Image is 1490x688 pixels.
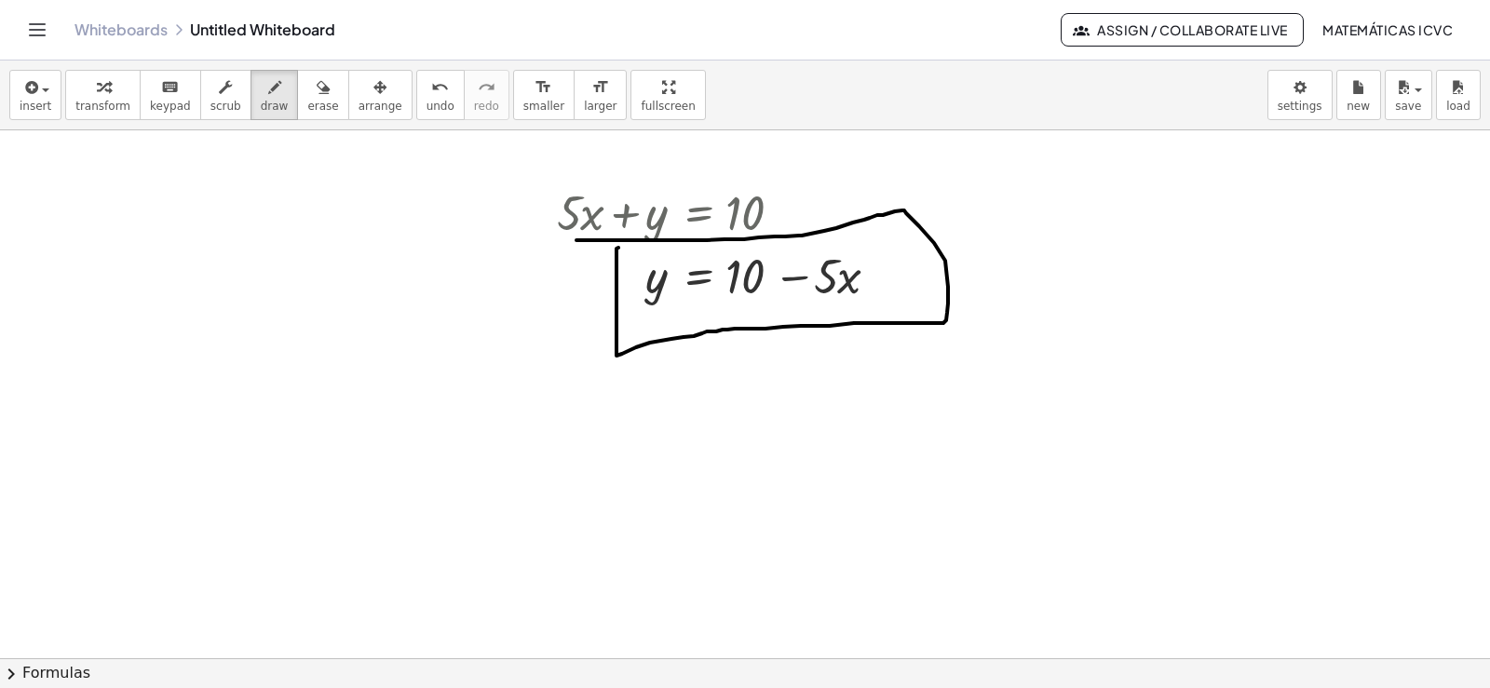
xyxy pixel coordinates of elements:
[427,100,454,113] span: undo
[200,70,251,120] button: scrub
[630,70,705,120] button: fullscreen
[574,70,627,120] button: format_sizelarger
[140,70,201,120] button: keyboardkeypad
[535,76,552,99] i: format_size
[474,100,499,113] span: redo
[431,76,449,99] i: undo
[1077,21,1288,38] span: Assign / Collaborate Live
[261,100,289,113] span: draw
[251,70,299,120] button: draw
[74,20,168,39] a: Whiteboards
[1446,100,1470,113] span: load
[9,70,61,120] button: insert
[641,100,695,113] span: fullscreen
[1278,100,1322,113] span: settings
[1267,70,1333,120] button: settings
[22,15,52,45] button: Toggle navigation
[1061,13,1304,47] button: Assign / Collaborate Live
[161,76,179,99] i: keyboard
[1307,13,1468,47] button: Matemáticas ICVC
[1395,100,1421,113] span: save
[1385,70,1432,120] button: save
[416,70,465,120] button: undoundo
[1347,100,1370,113] span: new
[297,70,348,120] button: erase
[464,70,509,120] button: redoredo
[150,100,191,113] span: keypad
[348,70,413,120] button: arrange
[1436,70,1481,120] button: load
[513,70,575,120] button: format_sizesmaller
[584,100,616,113] span: larger
[1336,70,1381,120] button: new
[1322,21,1453,38] span: Matemáticas ICVC
[523,100,564,113] span: smaller
[591,76,609,99] i: format_size
[478,76,495,99] i: redo
[210,100,241,113] span: scrub
[20,100,51,113] span: insert
[359,100,402,113] span: arrange
[75,100,130,113] span: transform
[307,100,338,113] span: erase
[65,70,141,120] button: transform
